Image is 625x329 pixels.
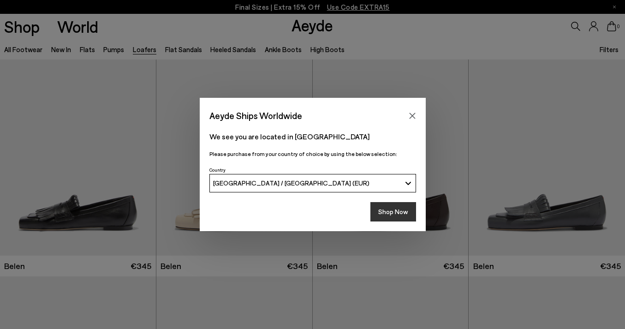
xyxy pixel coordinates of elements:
button: Close [405,109,419,123]
p: We see you are located in [GEOGRAPHIC_DATA] [209,131,416,142]
span: [GEOGRAPHIC_DATA] / [GEOGRAPHIC_DATA] (EUR) [213,179,369,187]
span: Country [209,167,226,173]
span: Aeyde Ships Worldwide [209,108,302,124]
p: Please purchase from your country of choice by using the below selection: [209,150,416,158]
button: Shop Now [370,202,416,221]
